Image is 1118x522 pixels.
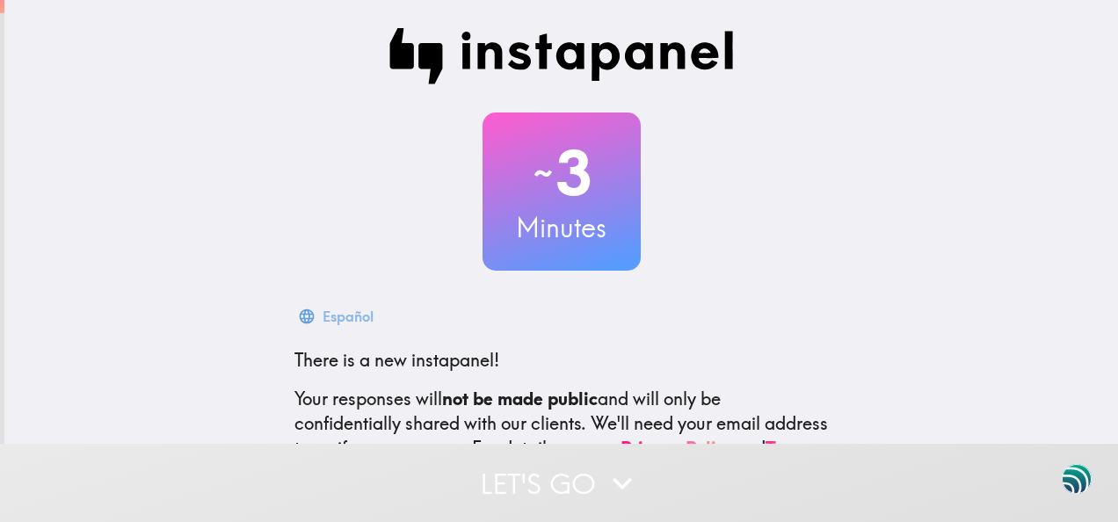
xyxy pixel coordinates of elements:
div: Español [323,304,374,329]
b: not be made public [442,388,598,410]
h3: Minutes [483,209,641,246]
p: Your responses will and will only be confidentially shared with our clients. We'll need your emai... [294,387,829,460]
a: Terms [766,437,815,459]
h2: 3 [483,137,641,209]
img: Instapanel [389,28,734,84]
span: ~ [531,147,555,199]
button: Español [294,299,381,334]
img: svg+xml;base64,PHN2ZyB3aWR0aD0iNDgiIGhlaWdodD0iNDgiIHZpZXdCb3g9IjAgMCA0OCA0OCIgZmlsbD0ibm9uZSIgeG... [1062,463,1092,496]
a: Privacy Policy [621,437,735,459]
span: There is a new instapanel! [294,349,499,371]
